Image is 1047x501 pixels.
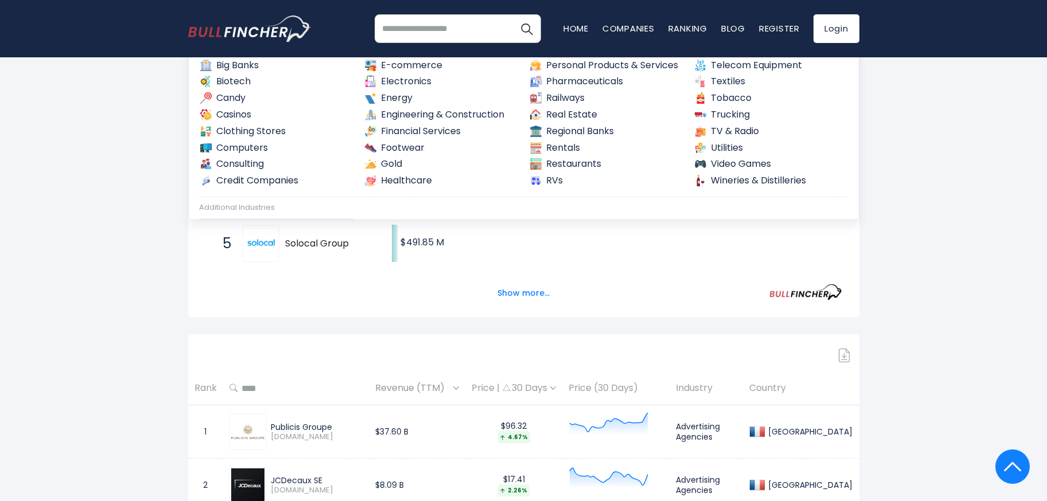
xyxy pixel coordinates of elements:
[694,75,849,89] a: Textiles
[529,91,684,105] a: Railways
[670,371,743,405] th: Industry
[199,108,354,122] a: Casinos
[271,432,363,442] span: [DOMAIN_NAME]
[364,108,519,122] a: Engineering & Construction
[199,218,354,233] a: Advertising
[472,474,556,496] div: $17.41
[759,22,800,34] a: Register
[217,234,228,253] span: 5
[743,371,859,405] th: Country
[364,157,519,171] a: Gold
[721,22,745,34] a: Blog
[400,236,444,249] text: $491.85 M
[199,124,354,139] a: Clothing Stores
[199,91,354,105] a: Candy
[364,141,519,155] a: Footwear
[188,15,312,42] img: bullfincher logo
[694,108,849,122] a: Trucking
[694,174,849,188] a: Wineries & Distilleries
[199,203,849,213] div: Additional Industries
[199,141,354,155] a: Computers
[498,484,530,496] div: 2.26%
[199,58,354,73] a: Big Banks
[271,486,363,495] span: [DOMAIN_NAME]
[765,480,853,490] div: [GEOGRAPHIC_DATA]
[364,91,519,105] a: Energy
[529,75,684,89] a: Pharmaceuticals
[369,405,465,459] td: $37.60 B
[364,218,519,233] a: Farming Supplies
[271,422,363,432] div: Publicis Groupe
[529,218,684,233] a: Medical Tools
[364,58,519,73] a: E-commerce
[562,371,670,405] th: Price (30 Days)
[529,124,684,139] a: Regional Banks
[188,405,223,459] td: 1
[244,227,278,260] img: Solocal Group
[285,238,372,250] span: Solocal Group
[563,22,589,34] a: Home
[529,157,684,171] a: Restaurants
[188,371,223,405] th: Rank
[694,91,849,105] a: Tobacco
[498,431,530,443] div: 4.67%
[512,14,541,43] button: Search
[670,405,743,459] td: Advertising Agencies
[472,421,556,443] div: $96.32
[491,284,556,303] button: Show more...
[529,58,684,73] a: Personal Products & Services
[694,218,849,233] a: Renewable Energy
[364,124,519,139] a: Financial Services
[188,15,312,42] a: Go to homepage
[271,475,363,486] div: JCDecaux SE
[694,58,849,73] a: Telecom Equipment
[199,157,354,171] a: Consulting
[364,75,519,89] a: Electronics
[694,157,849,171] a: Video Games
[364,174,519,188] a: Healthcare
[529,174,684,188] a: RVs
[472,382,556,394] div: Price | 30 Days
[529,108,684,122] a: Real Estate
[765,426,853,437] div: [GEOGRAPHIC_DATA]
[231,425,264,439] img: PUB.PA.png
[602,22,655,34] a: Companies
[199,75,354,89] a: Biotech
[694,141,849,155] a: Utilities
[668,22,707,34] a: Ranking
[694,124,849,139] a: TV & Radio
[814,14,859,43] a: Login
[529,141,684,155] a: Rentals
[199,174,354,188] a: Credit Companies
[375,379,450,397] span: Revenue (TTM)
